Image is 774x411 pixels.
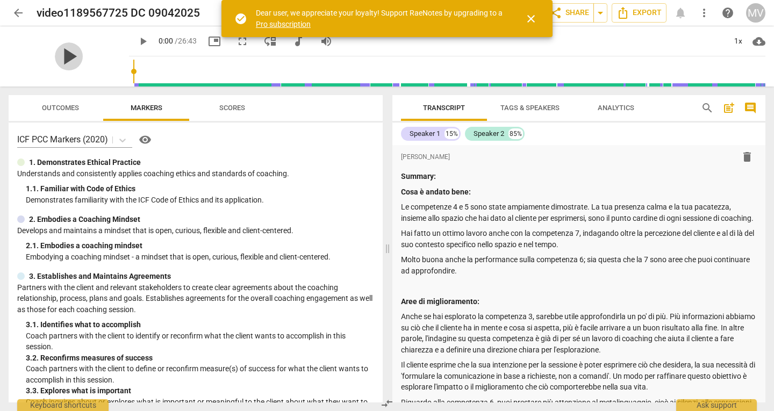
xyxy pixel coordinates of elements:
[752,35,765,48] span: cloud_download
[26,385,374,396] div: 3. 3. Explores what is important
[29,157,141,168] p: 1. Demonstrates Ethical Practice
[381,397,393,410] span: compare_arrows
[29,271,171,282] p: 3. Establishes and Maintains Agreements
[132,131,154,148] a: Help
[744,102,757,114] span: comment
[26,240,374,251] div: 2. 1. Embodies a coaching mindset
[401,311,757,355] p: Anche se hai esplorato la competenza 3, sarebbe utile approfondirla un po' di più. Più informazio...
[401,254,757,276] p: Molto buona anche la performance sulla competenza 6; sia questa che la 7 sono aree che puoi conti...
[233,32,252,51] button: Fullscreen
[508,128,523,139] div: 85%
[12,6,25,19] span: arrow_back
[401,359,757,393] p: Il cliente esprime che la sua intenzione per la sessione è poter esprimere ciò che desidera, la s...
[423,104,465,112] span: Transcript
[742,99,759,117] button: Show/Hide comments
[401,188,471,196] strong: Cosa è andato bene:
[26,251,374,263] p: Embodying a coaching mindset - a mindset that is open, curious, flexible and client-centered.
[26,183,374,194] div: 1. 1. Familiar with Code of Ethics
[598,104,634,112] span: Analytics
[746,3,765,23] button: MV
[593,3,607,23] button: Sharing summary
[139,133,152,146] span: visibility
[17,282,374,315] p: Partners with the client and relevant stakeholders to create clear agreements about the coaching ...
[722,102,735,114] span: post_add
[474,128,504,139] div: Speaker 2
[617,6,662,19] span: Export
[720,99,737,117] button: Add summary
[131,104,162,112] span: Markers
[17,225,374,236] p: Develops and maintains a mindset that is open, curious, flexible and client-centered.
[264,35,277,48] span: move_down
[159,37,173,45] span: 0:00
[26,194,374,206] p: Demonstrates familiarity with the ICF Code of Ethics and its application.
[317,32,336,51] button: Volume
[401,228,757,250] p: Hai fatto un ottimo lavoro anche con la competenza 7, indagando oltre la percezione del cliente e...
[234,12,247,25] span: check_circle
[29,214,140,225] p: 2. Embodies a Coaching Mindset
[401,153,450,162] span: [PERSON_NAME]
[445,128,459,139] div: 15%
[320,35,333,48] span: volume_up
[137,35,149,48] span: play_arrow
[525,12,537,25] span: close
[728,33,748,50] div: 1x
[594,6,607,19] span: arrow_drop_down
[718,3,737,23] a: Help
[401,297,479,306] strong: Aree di miglioramento:
[26,352,374,364] div: 3. 2. Reconfirms measures of success
[500,104,560,112] span: Tags & Speakers
[256,8,505,30] div: Dear user, we appreciate your loyalty! Support RaeNotes by upgrading to a
[175,37,197,45] span: / 26:43
[699,99,716,117] button: Search
[518,6,544,32] button: Close
[410,128,440,139] div: Speaker 1
[701,102,714,114] span: search
[26,319,374,330] div: 3. 1. Identifies what to accomplish
[219,104,245,112] span: Scores
[401,201,757,223] p: Le competenze 4 e 5 sono state ampiamente dimostrate. La tua presenza calma e la tua pacatezza, i...
[133,32,153,51] button: Play
[208,35,221,48] span: picture_in_picture
[256,20,311,28] a: Pro subscription
[42,104,79,112] span: Outcomes
[741,150,754,163] span: delete
[721,6,734,19] span: help
[261,32,280,51] button: View player as separate pane
[17,168,374,179] p: Understands and consistently applies coaching ethics and standards of coaching.
[612,3,666,23] button: Export
[698,6,711,19] span: more_vert
[236,35,249,48] span: fullscreen
[401,172,436,181] strong: Summary:
[289,32,308,51] button: Switch to audio player
[17,399,109,411] div: Keyboard shortcuts
[55,42,83,70] span: play_arrow
[544,3,594,23] button: Share
[205,32,224,51] button: Picture in picture
[17,133,108,146] p: ICF PCC Markers (2020)
[549,6,562,19] span: share
[37,6,200,20] h2: video1189567725 DC 09042025
[549,6,589,19] span: Share
[26,363,374,385] p: Coach partners with the client to define or reconfirm measure(s) of success for what the client w...
[676,399,757,411] div: Ask support
[292,35,305,48] span: audiotrack
[26,330,374,352] p: Coach partners with the client to identify or reconfirm what the client wants to accomplish in th...
[137,131,154,148] button: Help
